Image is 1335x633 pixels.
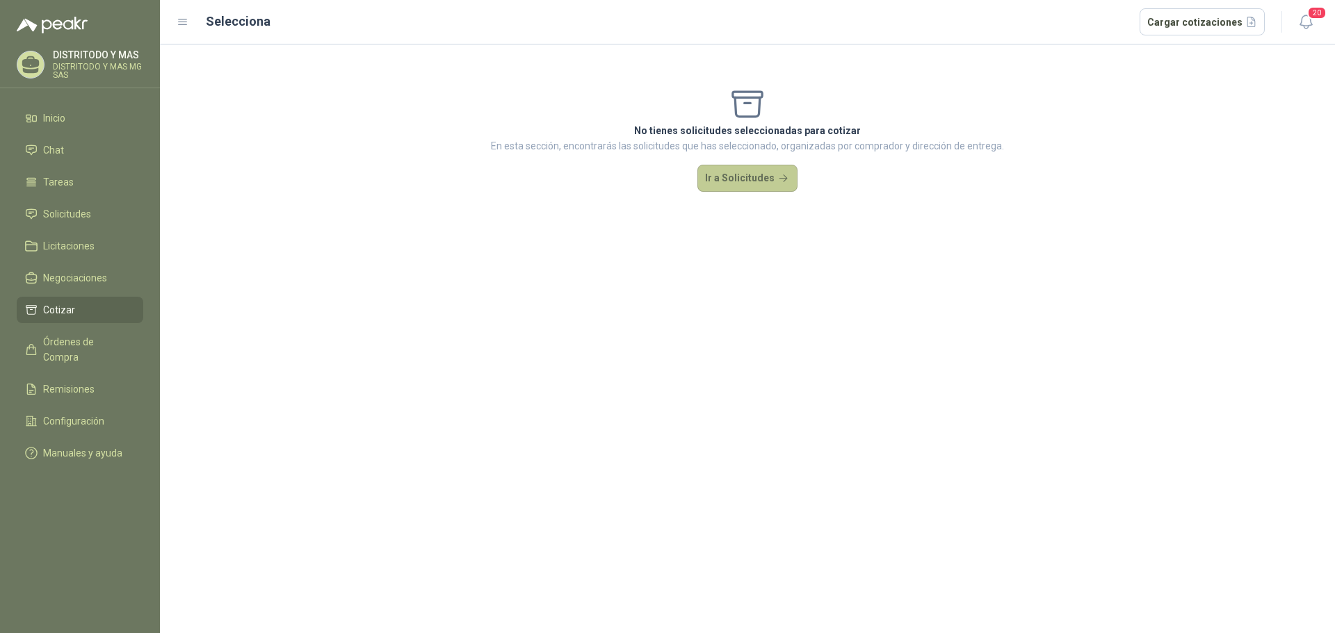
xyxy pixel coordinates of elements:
[17,376,143,402] a: Remisiones
[17,440,143,466] a: Manuales y ayuda
[17,17,88,33] img: Logo peakr
[53,50,143,60] p: DISTRITODO Y MAS
[1307,6,1327,19] span: 20
[43,270,107,286] span: Negociaciones
[43,142,64,158] span: Chat
[206,12,270,31] h2: Selecciona
[697,165,798,192] button: Ir a Solicitudes
[17,201,143,227] a: Solicitudes
[17,297,143,323] a: Cotizar
[17,329,143,370] a: Órdenes de Compra
[491,123,1004,138] p: No tienes solicitudes seleccionadas para cotizar
[53,63,143,79] p: DISTRITODO Y MAS MG SAS
[43,334,130,365] span: Órdenes de Compra
[43,381,95,397] span: Remisiones
[43,110,65,126] span: Inicio
[17,169,143,195] a: Tareas
[17,265,143,291] a: Negociaciones
[43,413,104,429] span: Configuración
[17,408,143,434] a: Configuración
[43,238,95,254] span: Licitaciones
[17,105,143,131] a: Inicio
[17,233,143,259] a: Licitaciones
[1140,8,1265,36] button: Cargar cotizaciones
[1293,10,1318,35] button: 20
[43,174,74,190] span: Tareas
[491,138,1004,154] p: En esta sección, encontrarás las solicitudes que has seleccionado, organizadas por comprador y di...
[17,137,143,163] a: Chat
[43,302,75,318] span: Cotizar
[43,445,122,461] span: Manuales y ayuda
[43,206,91,222] span: Solicitudes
